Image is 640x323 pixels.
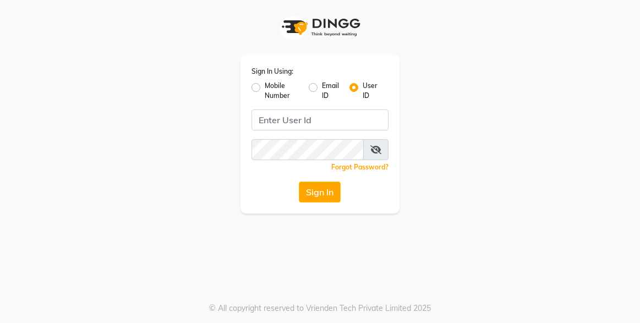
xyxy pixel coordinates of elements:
input: Username [251,139,364,160]
img: logo1.svg [276,11,364,43]
button: Sign In [299,182,341,202]
a: Forgot Password? [331,163,389,171]
label: User ID [363,81,380,101]
label: Email ID [322,81,341,101]
label: Sign In Using: [251,67,293,76]
label: Mobile Number [265,81,300,101]
input: Username [251,110,389,130]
